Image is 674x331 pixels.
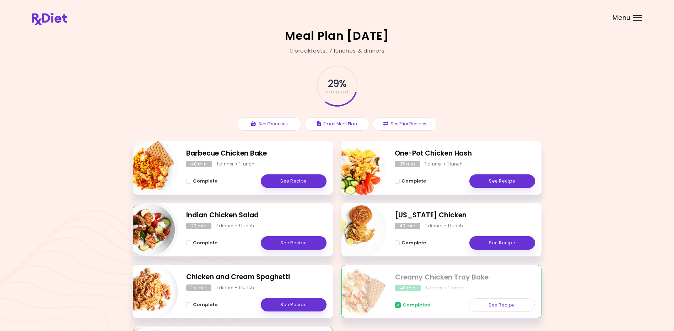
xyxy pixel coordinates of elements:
button: Complete - Chicken and Cream Spaghetti [186,300,217,309]
div: 40 min [186,161,212,167]
a: See Recipe - Barbecue Chicken Bake [261,174,327,188]
div: 1 dinner + 1 lunch [216,284,254,291]
span: 29 % [328,78,346,90]
img: Info - One-Pot Chicken Hash [328,139,387,197]
img: Info - Creamy Chicken Tray Bake [328,262,387,321]
button: Complete - California Chicken [395,239,426,247]
div: 1 dinner + 1 lunch [216,223,254,229]
div: 40 min [395,223,420,229]
img: Info - California Chicken [328,200,387,259]
h2: Indian Chicken Salad [186,210,327,221]
a: See Recipe - California Chicken [469,236,535,250]
span: Complete [193,240,217,246]
div: 0 breakfasts , 7 lunches & dinners [290,47,385,55]
span: Complete [401,178,426,184]
button: Email Meal Plan [305,117,369,131]
a: See Recipe - One-Pot Chicken Hash [469,174,535,188]
div: 1 dinner + 1 lunch [426,285,464,291]
div: 35 min [395,161,420,167]
div: 1 dinner + 1 lunch [217,161,255,167]
span: Completed [403,302,431,308]
h2: Chicken and Cream Spaghetti [186,272,327,282]
button: See Groceries [237,117,301,131]
img: Info - Barbecue Chicken Bake [119,139,178,197]
span: completed [326,90,348,94]
a: See Recipe - Creamy Chicken Tray Bake [469,298,535,312]
div: 25 min [186,284,211,291]
button: Complete - Barbecue Chicken Bake [186,177,217,185]
img: Info - Chicken and Cream Spaghetti [119,262,178,321]
h2: One-Pot Chicken Hash [395,148,535,159]
h2: Barbecue Chicken Bake [186,148,327,159]
h2: California Chicken [395,210,535,221]
a: See Recipe - Indian Chicken Salad [261,236,327,250]
span: Complete [193,302,217,308]
span: Complete [401,240,426,246]
button: Complete - Indian Chicken Salad [186,239,217,247]
img: Info - Indian Chicken Salad [119,200,178,259]
div: 40 min [395,285,421,291]
div: 20 min [186,223,211,229]
div: 1 dinner + 1 lunch [425,161,463,167]
h2: Meal Plan [DATE] [285,30,389,42]
a: See Recipe - Chicken and Cream Spaghetti [261,298,327,311]
h2: Creamy Chicken Tray Bake [395,272,535,283]
button: Complete - One-Pot Chicken Hash [395,177,426,185]
button: See Prior Recipes [373,117,437,131]
div: 1 dinner + 1 lunch [425,223,463,229]
img: RxDiet [32,13,67,25]
span: Menu [613,15,631,21]
span: Complete [193,178,217,184]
